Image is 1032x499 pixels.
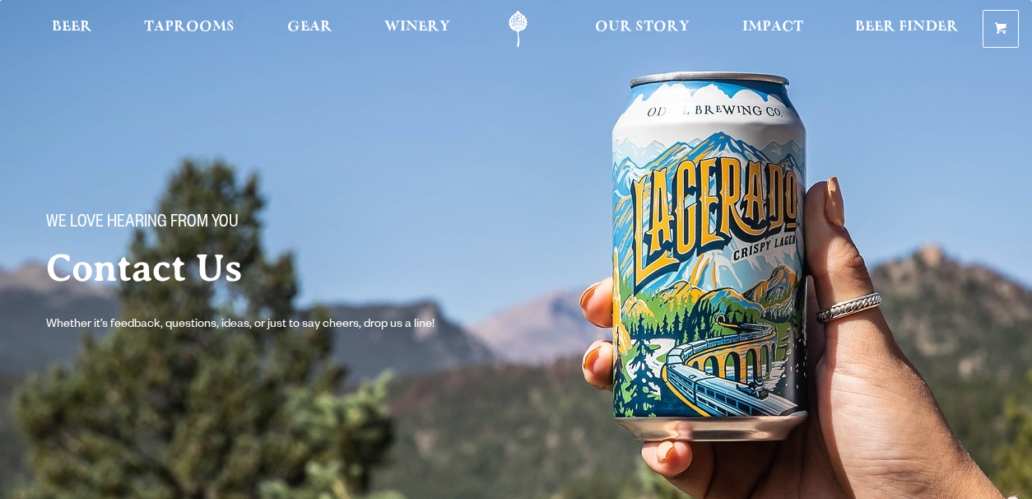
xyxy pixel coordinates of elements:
a: Taprooms [133,11,245,48]
a: Beer Finder [844,11,969,48]
span: Impact [742,21,803,34]
a: Our Story [584,11,700,48]
span: Gear [287,21,332,34]
span: Beer [52,21,92,34]
h2: Contact Us [46,248,560,289]
p: Whether it’s feedback, questions, ideas, or just to say cheers, drop us a line! [46,315,467,335]
span: Our Story [595,21,690,34]
span: Beer Finder [855,21,959,34]
span: Winery [384,21,450,34]
a: Odell Home [487,11,549,48]
a: Beer [41,11,103,48]
span: Taprooms [144,21,235,34]
span: We love hearing from you [46,213,239,235]
a: Gear [277,11,343,48]
a: Impact [732,11,814,48]
a: Winery [374,11,461,48]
